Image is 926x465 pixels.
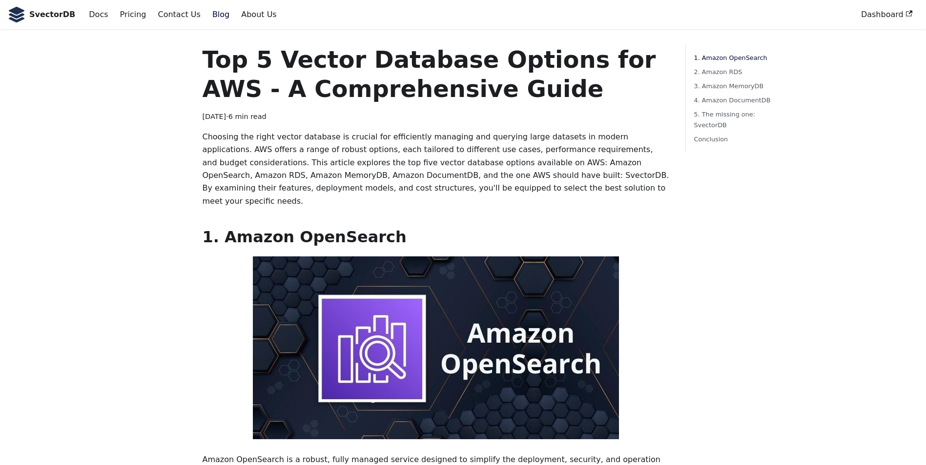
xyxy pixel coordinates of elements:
[855,6,918,23] a: Dashboard
[253,256,619,439] img: Amazon OpenSearch
[694,53,773,63] a: 1. Amazon OpenSearch
[152,6,206,23] a: Contact Us
[202,111,670,123] div: · 6 min read
[694,81,773,91] a: 3. Amazon MemoryDB
[694,95,773,105] a: 4. Amazon DocumentDB
[8,7,75,22] a: SvectorDB LogoSvectorDB
[202,113,226,120] time: [DATE]
[202,131,670,208] p: Choosing the right vector database is crucial for efficiently managing and querying large dataset...
[8,7,25,22] img: SvectorDB Logo
[202,227,670,247] h2: 1. Amazon OpenSearch
[83,6,114,23] a: Docs
[694,134,773,144] a: Conclusion
[202,45,670,103] h1: Top 5 Vector Database Options for AWS - A Comprehensive Guide
[206,6,235,23] a: Blog
[235,6,282,23] a: About Us
[29,8,75,21] b: SvectorDB
[114,6,152,23] a: Pricing
[694,67,773,77] a: 2. Amazon RDS
[694,109,773,130] a: 5. The missing one: SvectorDB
